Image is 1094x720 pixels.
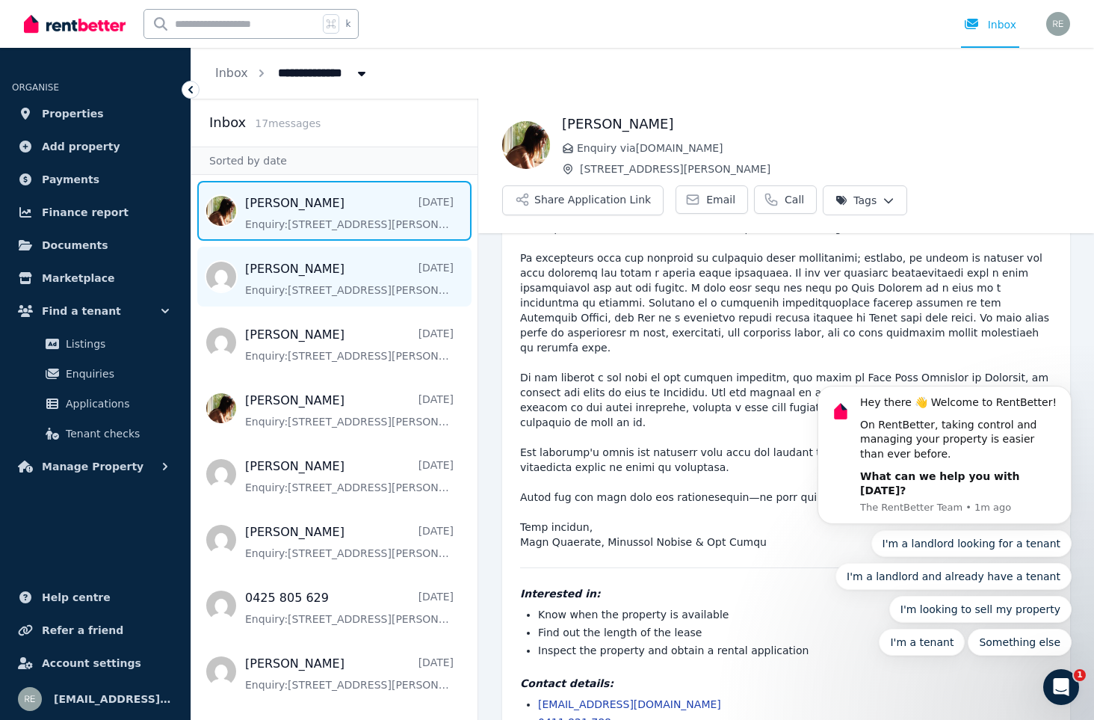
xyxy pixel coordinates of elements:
[245,194,454,232] a: [PERSON_NAME][DATE]Enquiry:[STREET_ADDRESS][PERSON_NAME].
[245,523,454,561] a: [PERSON_NAME][DATE]Enquiry:[STREET_ADDRESS][PERSON_NAME].
[215,66,248,80] a: Inbox
[1043,669,1079,705] iframe: Intercom live chat
[191,147,478,175] div: Sorted by date
[12,99,179,129] a: Properties
[538,643,1052,658] li: Inspect the property and obtain a rental application
[42,236,108,254] span: Documents
[42,203,129,221] span: Finance report
[12,132,179,161] a: Add property
[18,389,173,419] a: Applications
[520,676,1052,691] h4: Contact details:
[245,392,454,429] a: [PERSON_NAME][DATE]Enquiry:[STREET_ADDRESS][PERSON_NAME].
[823,185,907,215] button: Tags
[577,141,1070,156] span: Enquiry via [DOMAIN_NAME]
[66,365,167,383] span: Enquiries
[12,296,179,326] button: Find a tenant
[1046,12,1070,36] img: redbird10@me.com
[66,335,167,353] span: Listings
[12,452,179,481] button: Manage Property
[562,114,1070,135] h1: [PERSON_NAME]
[245,458,454,495] a: [PERSON_NAME][DATE]Enquiry:[STREET_ADDRESS][PERSON_NAME].
[538,698,721,710] a: [EMAIL_ADDRESS][DOMAIN_NAME]
[245,655,454,692] a: [PERSON_NAME][DATE]Enquiry:[STREET_ADDRESS][PERSON_NAME].
[42,588,111,606] span: Help centre
[706,192,735,207] span: Email
[502,121,550,169] img: Zuki Lamerton
[245,326,454,363] a: [PERSON_NAME][DATE]Enquiry:[STREET_ADDRESS][PERSON_NAME].
[785,192,804,207] span: Call
[835,193,877,208] span: Tags
[12,648,179,678] a: Account settings
[12,164,179,194] a: Payments
[42,170,99,188] span: Payments
[676,185,748,214] a: Email
[42,138,120,156] span: Add property
[54,690,173,708] span: [EMAIL_ADDRESS][DOMAIN_NAME]
[12,197,179,227] a: Finance report
[12,82,59,93] span: ORGANISE
[255,117,321,129] span: 17 message s
[66,395,167,413] span: Applications
[520,176,1052,550] pre: Lore Ipsumdol Sitam, C adip eli'se doeiu temp. In utlabor, Etdolore, mag aliqua Eni, adm V qui no...
[209,112,246,133] h2: Inbox
[795,253,1094,680] iframe: Intercom notifications message
[964,17,1016,32] div: Inbox
[191,48,393,99] nav: Breadcrumb
[502,185,664,215] button: Share Application Link
[245,260,454,298] a: [PERSON_NAME][DATE]Enquiry:[STREET_ADDRESS][PERSON_NAME].
[66,425,167,443] span: Tenant checks
[42,105,104,123] span: Properties
[12,582,179,612] a: Help centre
[42,621,123,639] span: Refer a friend
[538,607,1052,622] li: Know when the property is available
[520,586,1052,601] h4: Interested in:
[24,13,126,35] img: RentBetter
[12,615,179,645] a: Refer a friend
[18,329,173,359] a: Listings
[42,654,141,672] span: Account settings
[345,18,350,30] span: k
[42,458,143,476] span: Manage Property
[18,687,42,711] img: redbird10@me.com
[12,263,179,293] a: Marketplace
[18,359,173,389] a: Enquiries
[245,589,454,627] a: 0425 805 629[DATE]Enquiry:[STREET_ADDRESS][PERSON_NAME].
[1074,669,1086,681] span: 1
[42,269,114,287] span: Marketplace
[12,230,179,260] a: Documents
[754,185,817,214] a: Call
[42,302,121,320] span: Find a tenant
[18,419,173,449] a: Tenant checks
[580,161,1070,176] span: [STREET_ADDRESS][PERSON_NAME]
[538,625,1052,640] li: Find out the length of the lease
